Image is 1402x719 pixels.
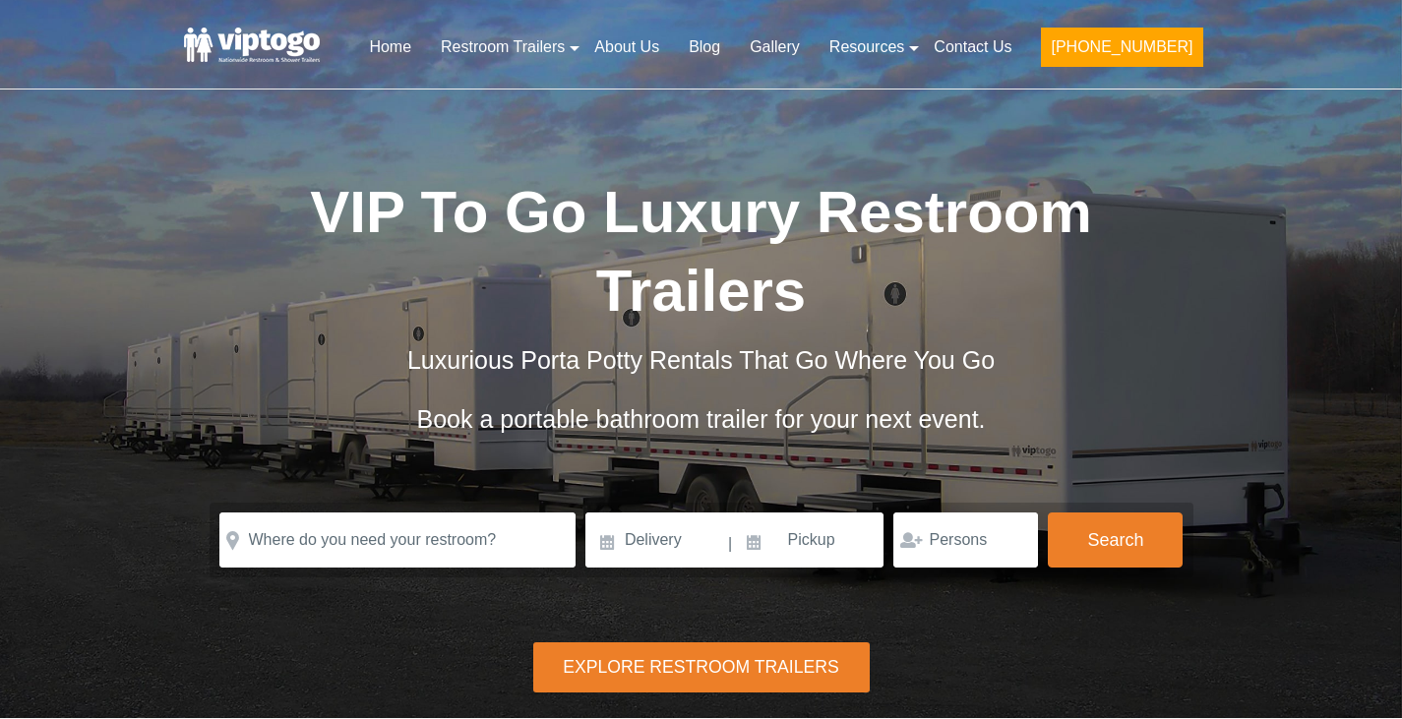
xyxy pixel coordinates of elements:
a: About Us [579,26,674,69]
a: Resources [815,26,919,69]
a: Gallery [735,26,815,69]
button: [PHONE_NUMBER] [1041,28,1202,67]
input: Pickup [735,512,884,568]
a: Home [354,26,426,69]
span: | [728,512,732,575]
a: Restroom Trailers [426,26,579,69]
input: Where do you need your restroom? [219,512,576,568]
div: Explore Restroom Trailers [533,642,870,692]
input: Persons [893,512,1038,568]
span: Book a portable bathroom trailer for your next event. [416,405,985,433]
a: [PHONE_NUMBER] [1026,26,1217,79]
span: VIP To Go Luxury Restroom Trailers [310,179,1092,324]
button: Search [1048,512,1183,568]
span: Luxurious Porta Potty Rentals That Go Where You Go [407,346,995,374]
a: Contact Us [919,26,1026,69]
a: Blog [674,26,735,69]
input: Delivery [585,512,726,568]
